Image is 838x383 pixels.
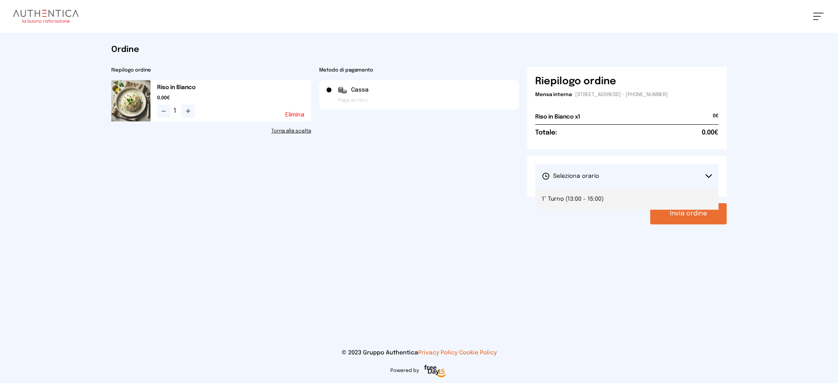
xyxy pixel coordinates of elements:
[535,164,719,188] button: Seleziona orario
[459,350,497,356] a: Cookie Policy
[422,363,448,380] img: logo-freeday.3e08031.png
[542,195,604,203] span: 1° Turno (13:00 - 15:00)
[390,367,419,374] span: Powered by
[418,350,457,356] a: Privacy Policy
[542,172,599,180] span: Seleziona orario
[650,203,727,224] button: Invia ordine
[13,349,825,357] p: © 2023 Gruppo Authentica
